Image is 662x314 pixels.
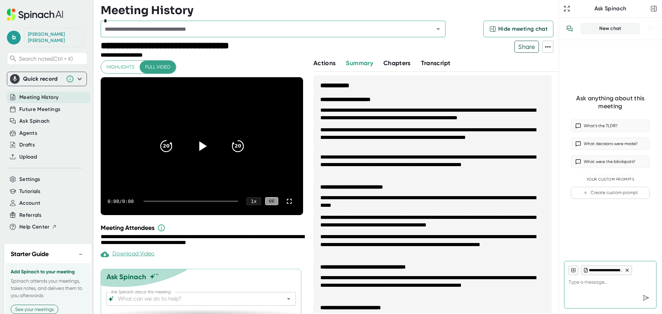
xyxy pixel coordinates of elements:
[140,61,176,73] button: Full video
[28,31,80,43] div: Brian Voigt
[346,59,373,67] span: Summary
[19,141,35,149] button: Drafts
[117,294,273,304] input: What can we do to help?
[11,250,49,259] h2: Starter Guide
[23,75,62,82] div: Quick record
[145,63,170,71] span: Full video
[313,59,335,68] button: Actions
[572,5,649,12] div: Ask Spinach
[515,41,539,53] span: Share
[571,138,650,150] button: What decisions were made?
[265,197,278,205] div: CC
[421,59,451,68] button: Transcript
[421,59,451,67] span: Transcript
[7,31,21,44] span: b
[11,305,58,314] button: See your meetings
[101,250,154,259] div: Download Video
[514,41,539,53] button: Share
[11,277,85,299] p: Spinach attends your meetings, takes notes, and delivers them to you afterwards
[19,55,86,62] span: Search notes (Ctrl + K)
[11,269,85,275] h3: Add Spinach to your meeting
[19,188,40,195] button: Tutorials
[585,26,635,32] div: New chat
[10,72,84,86] div: Quick record
[383,59,411,68] button: Chapters
[313,59,335,67] span: Actions
[483,21,553,37] button: Hide meeting chat
[562,4,572,13] button: Expand to Ask Spinach page
[19,211,41,219] button: Referrals
[498,25,548,33] span: Hide meeting chat
[571,177,650,182] div: Your Custom Prompts
[101,4,193,17] h3: Meeting History
[108,199,135,204] div: 0:00 / 0:00
[19,105,60,113] button: Future Meetings
[107,273,146,281] div: Ask Spinach
[571,94,650,110] div: Ask anything about this meeting
[247,197,261,205] div: 1 x
[571,155,650,168] button: What were the blindspots?
[19,199,40,207] button: Account
[76,249,85,259] button: −
[19,153,37,161] button: Upload
[101,61,140,73] button: Highlights
[640,292,652,304] div: Send message
[19,93,59,101] button: Meeting History
[284,294,293,304] button: Open
[19,175,40,183] button: Settings
[346,59,373,68] button: Summary
[19,223,50,231] span: Help Center
[383,59,411,67] span: Chapters
[433,24,443,34] button: Open
[107,63,134,71] span: Highlights
[571,187,650,199] button: Create custom prompt
[19,117,50,125] button: Ask Spinach
[571,120,650,132] button: What’s the TLDR?
[19,223,57,231] button: Help Center
[19,129,37,137] button: Agents
[101,224,305,232] div: Meeting Attendees
[563,22,576,36] button: View conversation history
[649,4,659,13] button: Close conversation sidebar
